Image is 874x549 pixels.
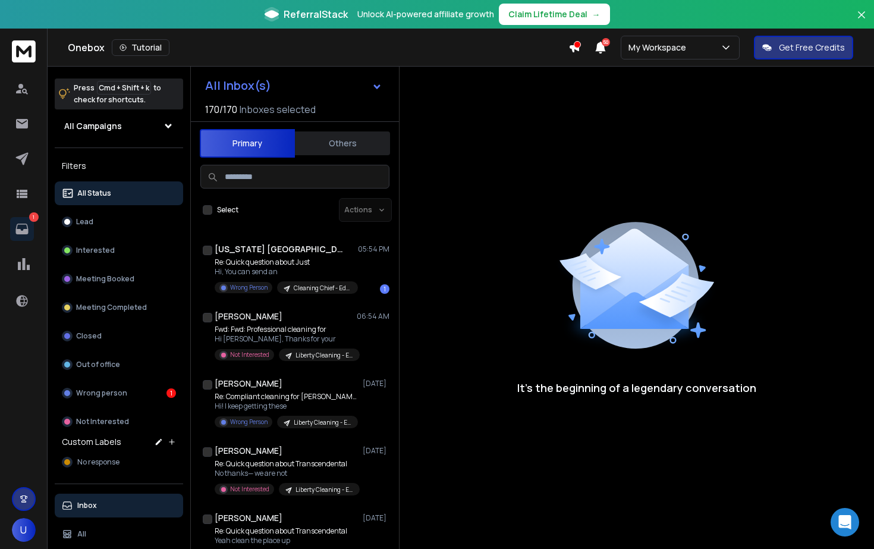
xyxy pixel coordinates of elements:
[76,217,93,227] p: Lead
[29,212,39,222] p: 1
[76,360,120,369] p: Out of office
[76,274,134,284] p: Meeting Booked
[357,312,389,321] p: 06:54 AM
[215,401,357,411] p: Hi! I keep getting these
[294,284,351,293] p: Cleaning Chief - Education Centers - [DATE]
[295,130,390,156] button: Others
[76,331,102,341] p: Closed
[112,39,169,56] button: Tutorial
[62,436,121,448] h3: Custom Labels
[215,310,282,322] h1: [PERSON_NAME]
[200,129,295,158] button: Primary
[55,267,183,291] button: Meeting Booked
[363,446,389,456] p: [DATE]
[55,353,183,377] button: Out of office
[196,74,392,98] button: All Inbox(s)
[205,80,271,92] h1: All Inbox(s)
[77,501,97,510] p: Inbox
[779,42,845,54] p: Get Free Credits
[230,283,268,292] p: Wrong Person
[64,120,122,132] h1: All Campaigns
[77,189,111,198] p: All Status
[55,494,183,517] button: Inbox
[74,82,161,106] p: Press to check for shortcuts.
[230,485,269,494] p: Not Interested
[215,258,357,267] p: Re: Quick question about Just
[215,392,357,401] p: Re: Compliant cleaning for [PERSON_NAME]
[230,418,268,426] p: Wrong Person
[215,459,357,469] p: Re: Quick question about Transcendental
[55,114,183,138] button: All Campaigns
[215,378,282,390] h1: [PERSON_NAME]
[240,102,316,117] h3: Inboxes selected
[76,417,129,426] p: Not Interested
[363,379,389,388] p: [DATE]
[55,522,183,546] button: All
[592,8,601,20] span: →
[831,508,859,537] div: Open Intercom Messenger
[10,217,34,241] a: 1
[215,469,357,478] p: No thanks— we are not
[166,388,176,398] div: 1
[205,102,237,117] span: 170 / 170
[68,39,568,56] div: Onebox
[215,325,357,334] p: Fwd: Fwd: Professional cleaning for
[358,244,389,254] p: 05:54 PM
[12,518,36,542] button: U
[55,381,183,405] button: Wrong person1
[215,536,357,545] p: Yeah clean the place up
[499,4,610,25] button: Claim Lifetime Deal→
[628,42,691,54] p: My Workspace
[55,158,183,174] h3: Filters
[76,246,115,255] p: Interested
[357,8,494,20] p: Unlock AI-powered affiliate growth
[55,450,183,474] button: No response
[363,513,389,523] p: [DATE]
[517,379,756,396] p: It’s the beginning of a legendary conversation
[215,445,282,457] h1: [PERSON_NAME]
[754,36,853,59] button: Get Free Credits
[76,303,147,312] p: Meeting Completed
[215,243,345,255] h1: [US_STATE] [GEOGRAPHIC_DATA]
[55,239,183,262] button: Interested
[380,284,389,294] div: 1
[854,7,869,36] button: Close banner
[215,526,357,536] p: Re: Quick question about Transcendental
[230,350,269,359] p: Not Interested
[215,267,357,277] p: Hi, You can send an
[284,7,348,21] span: ReferralStack
[55,210,183,234] button: Lead
[215,512,282,524] h1: [PERSON_NAME]
[55,181,183,205] button: All Status
[602,38,610,46] span: 50
[294,418,351,427] p: Liberty Cleaning - Education Centers - [DATE]
[295,351,353,360] p: Liberty Cleaning - Education Centers - [DATE]
[215,334,357,344] p: Hi [PERSON_NAME], Thanks for your
[55,410,183,434] button: Not Interested
[55,296,183,319] button: Meeting Completed
[295,485,353,494] p: Liberty Cleaning - Education Centers - [DATE]
[97,81,151,95] span: Cmd + Shift + k
[76,388,127,398] p: Wrong person
[55,324,183,348] button: Closed
[217,205,238,215] label: Select
[77,457,120,467] span: No response
[77,529,86,539] p: All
